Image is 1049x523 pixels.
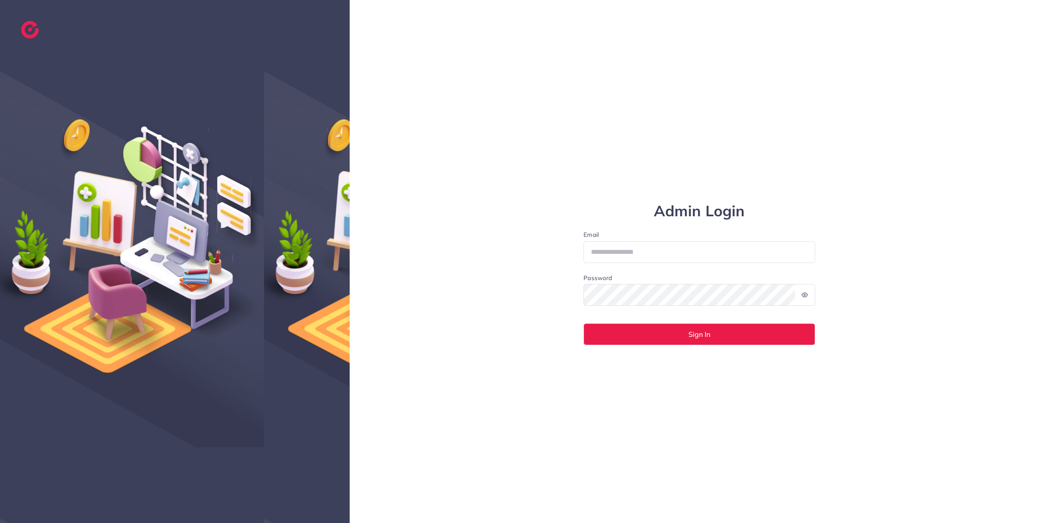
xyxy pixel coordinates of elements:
label: Email [584,230,815,239]
img: logo [21,21,39,38]
span: Sign In [688,331,710,338]
h1: Admin Login [584,202,815,220]
button: Sign In [584,323,815,345]
label: Password [584,274,612,282]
